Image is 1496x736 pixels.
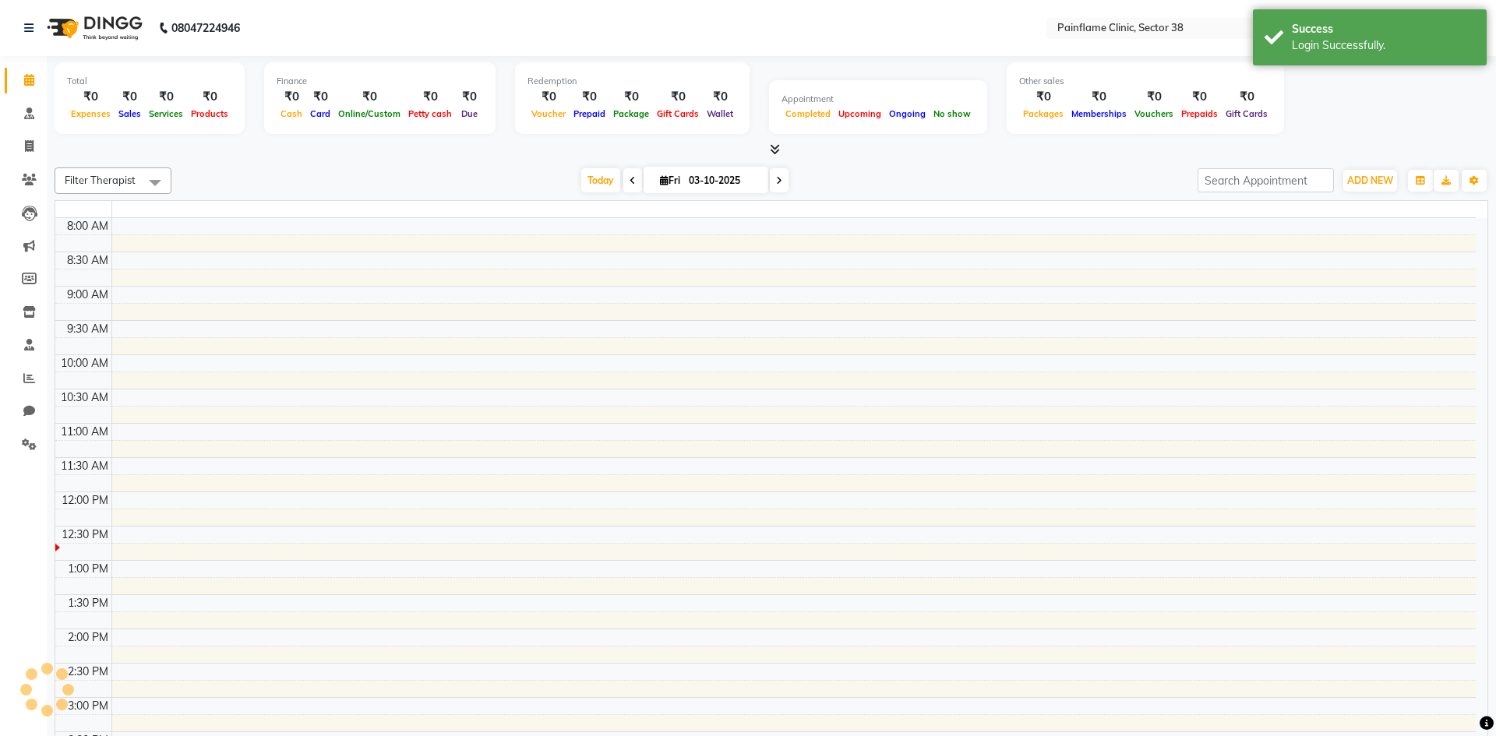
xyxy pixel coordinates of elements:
div: 12:00 PM [58,492,111,509]
span: Products [187,108,232,119]
span: Packages [1019,108,1067,119]
div: ₹0 [115,88,145,106]
div: ₹0 [1131,88,1177,106]
div: ₹0 [187,88,232,106]
input: Search Appointment [1198,168,1334,192]
div: 10:00 AM [58,355,111,372]
span: Memberships [1067,108,1131,119]
div: 9:00 AM [64,287,111,303]
b: 08047224946 [171,6,240,50]
div: 2:30 PM [65,664,111,680]
span: Sales [115,108,145,119]
span: ADD NEW [1347,174,1393,186]
div: Redemption [527,75,737,88]
span: Prepaids [1177,108,1222,119]
div: ₹0 [277,88,306,106]
span: Card [306,108,334,119]
div: Success [1292,21,1475,37]
span: Cash [277,108,306,119]
div: 2:00 PM [65,629,111,646]
div: ₹0 [334,88,404,106]
div: 3:00 PM [65,698,111,714]
div: ₹0 [703,88,737,106]
span: No show [930,108,975,119]
span: Vouchers [1131,108,1177,119]
span: Petty cash [404,108,456,119]
div: Finance [277,75,483,88]
span: Online/Custom [334,108,404,119]
span: Ongoing [885,108,930,119]
div: Appointment [782,93,975,106]
div: Login Successfully. [1292,37,1475,54]
span: Due [457,108,482,119]
span: Gift Cards [1222,108,1272,119]
div: 1:00 PM [65,561,111,577]
div: 9:30 AM [64,321,111,337]
div: Other sales [1019,75,1272,88]
img: logo [40,6,146,50]
div: 8:00 AM [64,218,111,234]
span: Gift Cards [653,108,703,119]
span: Today [581,168,620,192]
div: Total [67,75,232,88]
div: ₹0 [653,88,703,106]
span: Fri [656,174,684,186]
div: ₹0 [1019,88,1067,106]
span: Completed [782,108,834,119]
div: ₹0 [306,88,334,106]
div: ₹0 [1067,88,1131,106]
span: Wallet [703,108,737,119]
div: 1:30 PM [65,595,111,611]
span: Expenses [67,108,115,119]
div: ₹0 [1222,88,1272,106]
div: ₹0 [570,88,609,106]
span: Package [609,108,653,119]
div: ₹0 [404,88,456,106]
span: Prepaid [570,108,609,119]
div: ₹0 [1177,88,1222,106]
div: 8:30 AM [64,252,111,269]
span: Filter Therapist [65,174,136,186]
div: ₹0 [145,88,187,106]
div: ₹0 [456,88,483,106]
div: 10:30 AM [58,389,111,406]
button: ADD NEW [1343,170,1397,192]
div: ₹0 [527,88,570,106]
div: 11:30 AM [58,458,111,474]
div: 11:00 AM [58,424,111,440]
div: 12:30 PM [58,526,111,543]
span: Upcoming [834,108,885,119]
input: 2025-10-03 [684,169,762,192]
div: ₹0 [609,88,653,106]
span: Services [145,108,187,119]
div: ₹0 [67,88,115,106]
span: Voucher [527,108,570,119]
